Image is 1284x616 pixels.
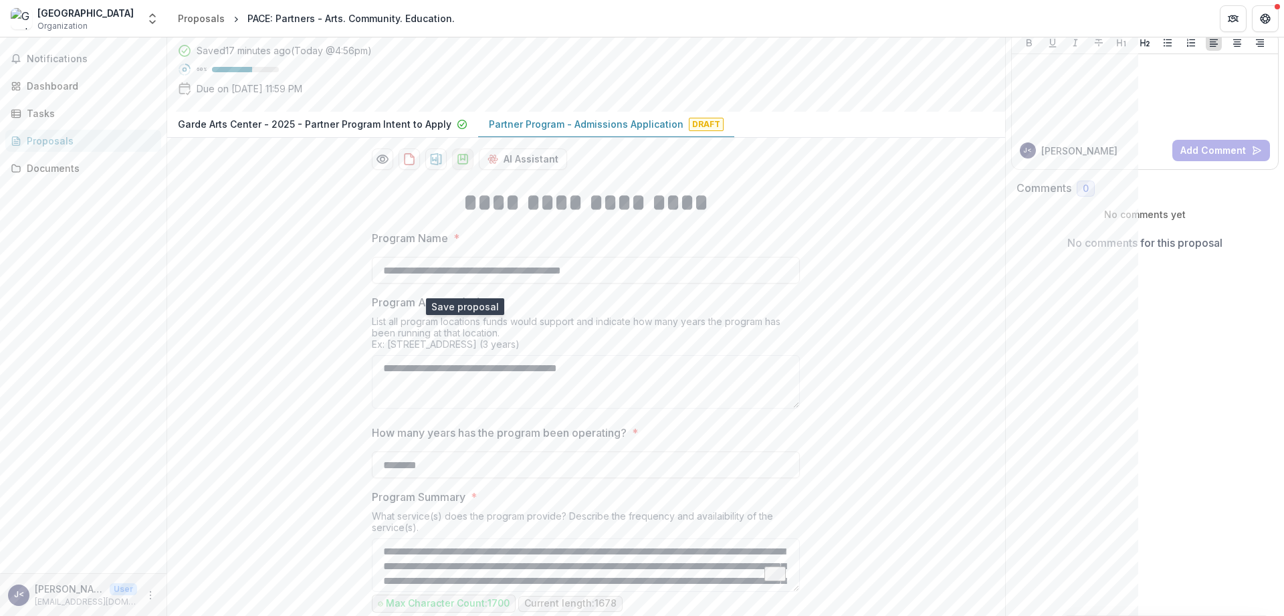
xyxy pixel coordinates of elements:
p: [EMAIL_ADDRESS][DOMAIN_NAME] [35,596,137,608]
div: What service(s) does the program provide? Describe the frequency and availaibility of the service... [372,510,800,538]
div: Jeanne Sigel <jsigel@gardearts.org> [1023,147,1032,154]
div: Dashboard [27,79,150,93]
a: Proposals [5,130,161,152]
p: How many years has the program been operating? [372,425,627,441]
p: User [110,583,137,595]
div: Tasks [27,106,150,120]
button: Get Help [1252,5,1279,32]
button: Heading 2 [1137,35,1153,51]
p: Current length: 1678 [524,598,617,609]
button: Heading 1 [1113,35,1130,51]
p: No comments yet [1016,207,1274,221]
span: Draft [689,118,724,131]
button: Italicize [1067,35,1083,51]
div: List all program locations funds would support and indicate how many years the program has been r... [372,316,800,355]
a: Documents [5,157,161,179]
span: 0 [1083,183,1089,195]
textarea: To enrich screen reader interactions, please activate Accessibility in Grammarly extension settings [372,538,800,592]
button: Ordered List [1183,35,1199,51]
p: [PERSON_NAME] <[EMAIL_ADDRESS][DOMAIN_NAME]> [35,582,104,596]
div: Saved 17 minutes ago ( Today @ 4:56pm ) [197,43,372,58]
button: Preview 8bb1b339-28c4-4d7d-8e43-818cd851a00e-1.pdf [372,148,393,170]
img: Garde Arts Center [11,8,32,29]
p: Partner Program - Admissions Application [489,117,683,131]
button: Open entity switcher [143,5,162,32]
a: Proposals [173,9,230,28]
button: Align Center [1229,35,1245,51]
button: download-proposal [399,148,420,170]
button: Strike [1091,35,1107,51]
p: No comments for this proposal [1067,235,1222,251]
div: Proposals [27,134,150,148]
div: PACE: Partners - Arts. Community. Education. [247,11,455,25]
button: Bullet List [1160,35,1176,51]
span: Notifications [27,54,156,65]
span: Organization [37,20,88,32]
a: Dashboard [5,75,161,97]
p: Due on [DATE] 11:59 PM [197,82,302,96]
div: Proposals [178,11,225,25]
div: [GEOGRAPHIC_DATA] [37,6,134,20]
button: Bold [1021,35,1037,51]
button: More [142,587,158,603]
div: Documents [27,161,150,175]
p: 60 % [197,65,207,74]
p: Garde Arts Center - 2025 - Partner Program Intent to Apply [178,117,451,131]
p: Program Summary [372,489,465,505]
p: Program Address(es) [372,294,481,310]
button: Align Left [1206,35,1222,51]
button: AI Assistant [479,148,567,170]
nav: breadcrumb [173,9,460,28]
button: Add Comment [1172,140,1270,161]
p: [PERSON_NAME] [1041,144,1117,158]
button: Partners [1220,5,1247,32]
button: Align Right [1252,35,1268,51]
p: Program Name [372,230,448,246]
h2: Comments [1016,182,1071,195]
button: download-proposal [425,148,447,170]
a: Tasks [5,102,161,124]
button: Notifications [5,48,161,70]
p: Max Character Count: 1700 [386,598,510,609]
div: Jeanne Sigel <jsigel@gardearts.org> [14,591,24,599]
button: Underline [1045,35,1061,51]
button: download-proposal [452,148,473,170]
